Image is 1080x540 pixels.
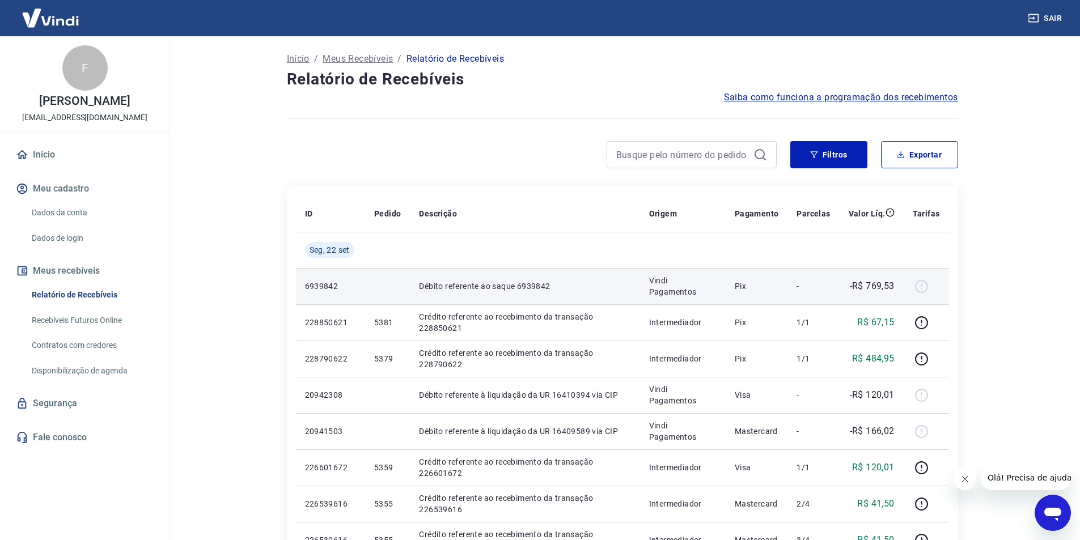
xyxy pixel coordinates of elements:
p: Valor Líq. [849,208,886,219]
p: Intermediador [649,317,717,328]
p: Crédito referente ao recebimento da transação 228850621 [419,311,630,334]
p: Intermediador [649,462,717,473]
a: Segurança [14,391,156,416]
button: Filtros [790,141,867,168]
p: 2/4 [797,498,830,509]
p: - [797,389,830,401]
p: / [397,52,401,66]
p: Mastercard [735,498,779,509]
p: Descrição [419,208,457,219]
img: Vindi [14,1,87,35]
a: Dados de login [27,227,156,250]
a: Início [14,142,156,167]
p: R$ 41,50 [857,497,894,511]
p: Visa [735,462,779,473]
p: Pagamento [735,208,779,219]
p: 228850621 [305,317,356,328]
p: -R$ 166,02 [850,424,895,438]
p: Vindi Pagamentos [649,275,717,297]
p: Intermediador [649,498,717,509]
p: 1/1 [797,353,830,364]
button: Meu cadastro [14,176,156,201]
p: Crédito referente ao recebimento da transação 226539616 [419,492,630,515]
button: Meus recebíveis [14,258,156,283]
p: Pix [735,317,779,328]
p: Pix [735,280,779,292]
p: ID [305,208,313,219]
p: 1/1 [797,317,830,328]
span: Olá! Precisa de ajuda? [7,8,95,17]
a: Fale conosco [14,425,156,450]
p: R$ 120,01 [852,461,895,474]
p: Tarifas [913,208,940,219]
input: Busque pelo número do pedido [616,146,749,163]
p: 5355 [374,498,401,509]
p: Crédito referente ao recebimento da transação 228790622 [419,347,630,370]
p: Visa [735,389,779,401]
a: Meus Recebíveis [323,52,393,66]
p: -R$ 769,53 [850,279,895,293]
a: Contratos com credores [27,334,156,357]
p: R$ 484,95 [852,352,895,365]
a: Início [287,52,310,66]
iframe: Cerrar mensaje [954,467,976,490]
p: 226539616 [305,498,356,509]
p: [PERSON_NAME] [39,95,130,107]
p: Pix [735,353,779,364]
p: -R$ 120,01 [850,388,895,402]
p: 1/1 [797,462,830,473]
p: 6939842 [305,280,356,292]
p: Parcelas [797,208,830,219]
p: - [797,426,830,437]
p: 228790622 [305,353,356,364]
button: Exportar [881,141,958,168]
p: Débito referente à liquidação da UR 16410394 via CIP [419,389,630,401]
p: 5379 [374,353,401,364]
p: - [797,280,830,292]
p: Relatório de Recebíveis [406,52,504,66]
a: Recebíveis Futuros Online [27,309,156,332]
iframe: Mensaje de la compañía [981,465,1071,490]
a: Saiba como funciona a programação dos recebimentos [724,91,958,104]
p: 5359 [374,462,401,473]
span: Seg, 22 set [310,244,350,256]
h4: Relatório de Recebíveis [287,68,958,91]
div: F [62,45,108,91]
a: Relatório de Recebíveis [27,283,156,307]
p: Intermediador [649,353,717,364]
a: Disponibilização de agenda [27,359,156,382]
p: / [314,52,318,66]
p: Mastercard [735,426,779,437]
p: [EMAIL_ADDRESS][DOMAIN_NAME] [22,112,147,124]
p: Vindi Pagamentos [649,420,717,443]
p: R$ 67,15 [857,316,894,329]
p: Débito referente à liquidação da UR 16409589 via CIP [419,426,630,437]
p: Origem [649,208,677,219]
p: Débito referente ao saque 6939842 [419,280,630,292]
p: Pedido [374,208,401,219]
button: Sair [1026,8,1066,29]
p: 20941503 [305,426,356,437]
iframe: Botón para iniciar la ventana de mensajería [1035,495,1071,531]
p: 226601672 [305,462,356,473]
a: Dados da conta [27,201,156,224]
p: Crédito referente ao recebimento da transação 226601672 [419,456,630,479]
p: 20942308 [305,389,356,401]
p: 5381 [374,317,401,328]
p: Vindi Pagamentos [649,384,717,406]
